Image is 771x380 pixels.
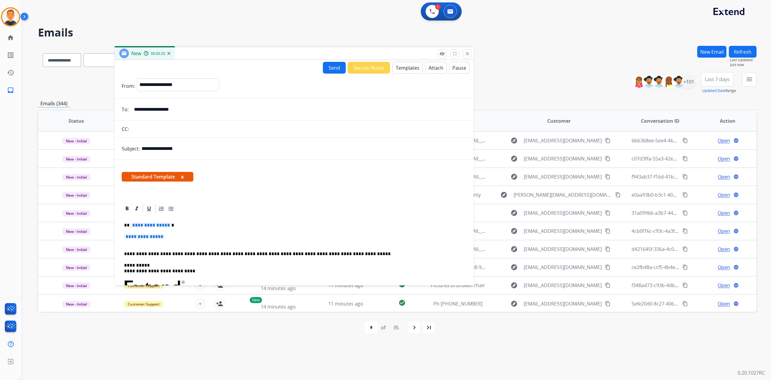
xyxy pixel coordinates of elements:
[733,228,739,234] mat-icon: language
[38,27,757,39] h2: Emails
[7,34,14,41] mat-icon: home
[733,301,739,306] mat-icon: language
[605,228,610,234] mat-icon: content_copy
[328,282,363,289] span: 11 minutes ago
[62,301,90,307] span: New - Initial
[718,282,730,289] span: Open
[62,192,90,198] span: New - Initial
[348,62,390,74] button: Secure Notes
[2,8,19,25] img: avatar
[513,191,612,198] span: [PERSON_NAME][EMAIL_ADDRESS][DOMAIN_NAME]
[730,58,757,62] span: Last Updated:
[718,209,730,217] span: Open
[605,246,610,252] mat-icon: content_copy
[730,62,757,67] span: Just now
[328,300,363,307] span: 11 minutes ago
[718,173,730,180] span: Open
[733,138,739,143] mat-icon: language
[510,155,518,162] mat-icon: explore
[632,155,721,162] span: c07d3ffa-55a3-42e0-a861-ecc61b405f41
[682,283,688,288] mat-icon: content_copy
[733,283,739,288] mat-icon: language
[122,125,129,133] p: CC:
[746,76,753,83] mat-icon: menu
[702,88,736,93] span: Range
[632,228,721,234] span: 4cb0f76c-c93c-4a3f-84cb-aa98abd95ac5
[605,174,610,179] mat-icon: content_copy
[433,300,482,307] span: Ph [PHONE_NUMBER]
[682,301,688,306] mat-icon: content_copy
[605,301,610,306] mat-icon: content_copy
[682,192,688,198] mat-icon: content_copy
[510,264,518,271] mat-icon: explore
[689,110,757,131] th: Action
[733,174,739,179] mat-icon: language
[38,100,70,107] p: Emails (344)
[615,192,621,198] mat-icon: content_copy
[718,300,730,307] span: Open
[718,245,730,253] span: Open
[151,51,165,56] span: 00:00:20
[124,301,163,307] span: Customer Support
[181,173,184,180] button: x
[524,209,602,217] span: [EMAIL_ADDRESS][DOMAIN_NAME]
[510,282,518,289] mat-icon: explore
[641,117,679,125] span: Conversation ID
[682,228,688,234] mat-icon: content_copy
[729,46,757,58] button: Refresh
[465,51,470,56] mat-icon: close
[62,174,90,180] span: New - Initial
[122,172,193,182] span: Standard Template
[122,106,129,113] p: To:
[702,88,726,93] button: Updated Date
[524,245,602,253] span: [EMAIL_ADDRESS][DOMAIN_NAME]
[194,298,206,310] button: +
[122,145,140,152] p: Subject:
[7,52,14,59] mat-icon: list_alt
[632,137,724,144] span: 6bb368ee-5ee4-4602-9db4-14cfc778a153
[323,62,346,74] button: Send
[131,50,141,57] span: New
[452,51,457,56] mat-icon: fullscreen
[510,173,518,180] mat-icon: explore
[632,210,724,216] span: 31a0996b-a3b7-4490-8ad1-81f30c52e3a0
[431,282,485,289] span: Pictures of broken chair
[733,246,739,252] mat-icon: language
[425,62,447,74] button: Attach
[7,69,14,76] mat-icon: history
[510,245,518,253] mat-icon: explore
[381,324,385,331] div: of
[733,192,739,198] mat-icon: language
[7,87,14,94] mat-icon: inbox
[510,227,518,235] mat-icon: explore
[250,297,262,303] p: New
[261,285,296,292] span: 14 minutes ago
[62,264,90,271] span: New - Initial
[718,155,730,162] span: Open
[682,210,688,216] mat-icon: content_copy
[733,210,739,216] mat-icon: language
[697,46,726,58] button: New Email
[733,264,739,270] mat-icon: language
[605,264,610,270] mat-icon: content_copy
[167,204,176,213] div: Bullet List
[123,204,132,213] div: Bold
[701,72,734,87] button: Last 7 days
[510,137,518,144] mat-icon: explore
[389,321,404,334] div: 35
[62,228,90,235] span: New - Initial
[524,155,602,162] span: [EMAIL_ADDRESS][DOMAIN_NAME]
[199,282,201,289] span: +
[398,299,406,306] mat-icon: check_circle
[632,246,724,252] span: d421645f-336a-4c01-a481-db2b56eac26e
[510,209,518,217] mat-icon: explore
[524,282,602,289] span: [EMAIL_ADDRESS][DOMAIN_NAME]
[682,156,688,161] mat-icon: content_copy
[738,369,765,376] p: 0.20.1027RC
[682,74,696,89] div: +101
[682,138,688,143] mat-icon: content_copy
[439,51,445,56] mat-icon: remove_red_eye
[632,192,725,198] span: e0aa93b0-b3c1-40b1-9daa-62c421047d9a
[261,303,296,310] span: 14 minutes ago
[216,300,223,307] mat-icon: person_add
